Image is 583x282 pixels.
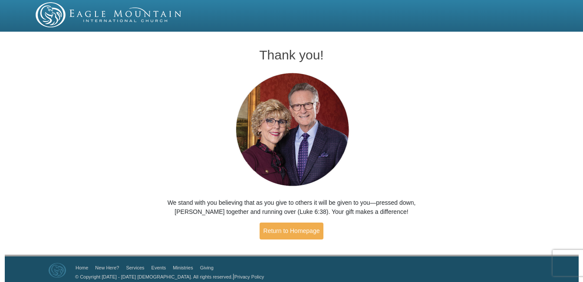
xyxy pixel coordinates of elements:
[36,2,182,27] img: EMIC
[227,70,356,190] img: Pastors George and Terri Pearsons
[152,265,166,270] a: Events
[95,265,119,270] a: New Here?
[49,263,66,278] img: Eagle Mountain International Church
[200,265,214,270] a: Giving
[150,48,433,62] h1: Thank you!
[75,274,233,279] a: © Copyright [DATE] - [DATE] [DEMOGRAPHIC_DATA]. All rights reserved.
[72,272,264,281] p: |
[260,223,324,239] a: Return to Homepage
[76,265,88,270] a: Home
[126,265,144,270] a: Services
[234,274,264,279] a: Privacy Policy
[173,265,193,270] a: Ministries
[150,198,433,216] p: We stand with you believing that as you give to others it will be given to you—pressed down, [PER...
